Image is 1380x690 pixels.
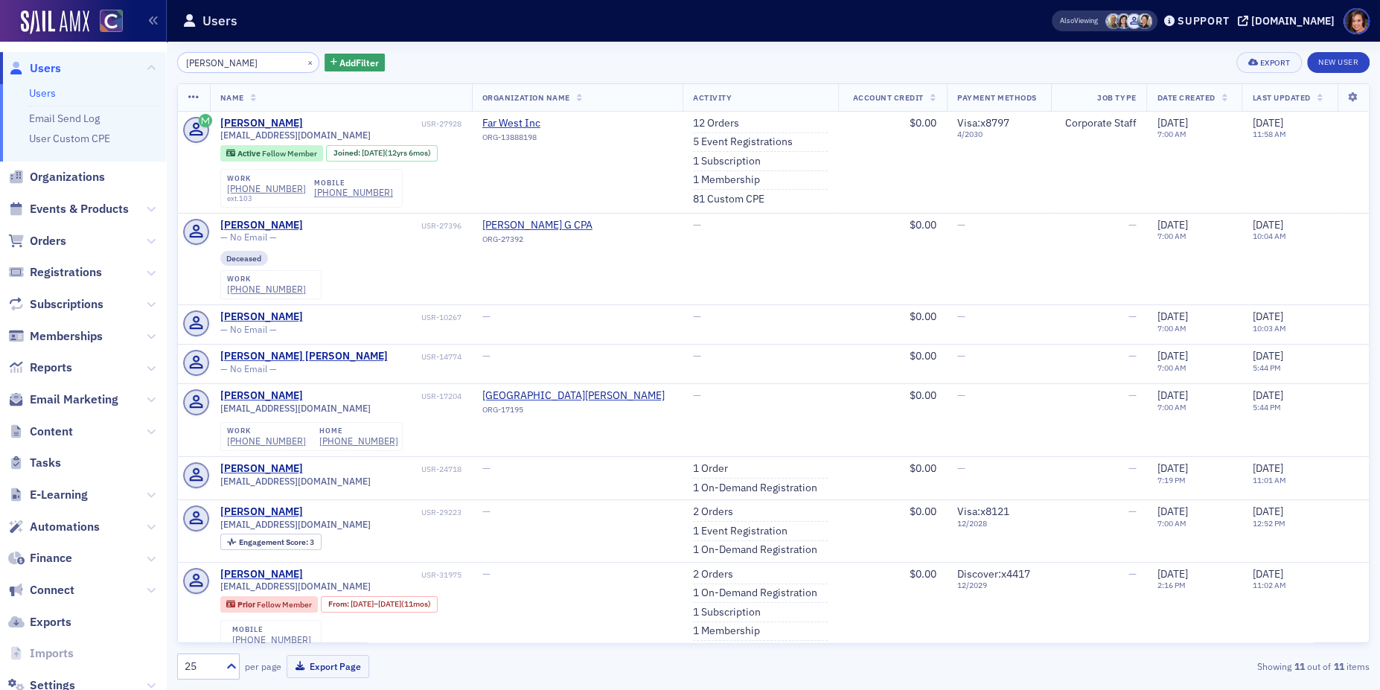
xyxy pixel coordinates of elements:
time: 7:00 AM [1157,518,1186,528]
div: Also [1060,16,1074,25]
span: Stacy Svendsen [1116,13,1131,29]
a: 1 On-Demand Registration [693,482,817,495]
a: Memberships [8,328,103,345]
a: [PERSON_NAME] [PERSON_NAME] [220,350,388,363]
span: — [693,310,701,323]
a: 1 Membership [693,173,760,187]
a: 1 Subscription [693,606,761,619]
time: 12:52 PM [1252,518,1285,528]
div: work [227,427,306,435]
div: USR-31975 [305,570,461,580]
button: [DOMAIN_NAME] [1238,16,1340,26]
a: [PERSON_NAME] [220,568,303,581]
span: Far West Inc [482,117,618,130]
a: [PERSON_NAME] [220,462,303,476]
div: [PHONE_NUMBER] [314,187,393,198]
a: [PERSON_NAME] [220,505,303,519]
span: Memberships [30,328,103,345]
div: USR-10267 [305,313,461,322]
a: 1 Membership [693,624,760,638]
time: 7:00 AM [1157,402,1186,412]
div: ORG-13888198 [482,132,618,147]
div: Joined: 2013-03-31 00:00:00 [326,145,438,162]
span: $0.00 [910,505,936,518]
span: [DATE] [1157,218,1187,231]
span: — [1128,310,1136,323]
div: 25 [185,659,217,674]
a: [PERSON_NAME] G CPA [482,219,618,232]
span: — [957,461,965,475]
a: [PERSON_NAME] [220,310,303,324]
a: Email Send Log [29,112,100,125]
a: [PHONE_NUMBER] [227,183,306,194]
a: 2 Orders [693,505,733,519]
a: New User [1307,52,1370,73]
a: 1 Event Registration [693,525,788,538]
span: Connect [30,582,74,598]
span: Orders [30,233,66,249]
a: [PHONE_NUMBER] [319,435,398,447]
span: Joined : [333,148,362,158]
div: Engagement Score: 3 [220,534,322,550]
span: Exports [30,614,71,630]
button: Export Page [287,655,369,678]
span: Job Type [1097,92,1136,103]
span: — No Email — [220,231,277,243]
label: per page [245,659,281,673]
span: Registrations [30,264,102,281]
img: SailAMX [21,10,89,34]
span: — [693,349,701,362]
time: 2:16 PM [1157,580,1185,590]
span: Name [220,92,244,103]
a: Users [29,86,56,100]
span: E-Learning [30,487,88,503]
span: [DATE] [1157,310,1187,323]
span: Reports [30,360,72,376]
span: [DATE] [1157,389,1187,402]
a: Imports [8,645,74,662]
span: 12 / 2029 [957,581,1041,590]
a: View Homepage [89,10,123,35]
a: 1 On-Demand Registration [693,587,817,600]
span: — [1128,461,1136,475]
span: Subscriptions [30,296,103,313]
span: [DATE] [1252,310,1282,323]
div: [PHONE_NUMBER] [227,284,306,295]
div: work [227,174,306,183]
span: [DATE] [1252,116,1282,130]
div: Prior: Prior: Fellow Member [220,596,319,613]
a: [PERSON_NAME] [220,219,303,232]
span: — [1128,349,1136,362]
time: 11:01 AM [1252,475,1285,485]
div: ORG-17195 [482,405,665,420]
time: 7:00 AM [1157,323,1186,333]
a: Tasks [8,455,61,471]
span: — No Email — [220,363,277,374]
div: [PERSON_NAME] [220,117,303,130]
div: – (11mos) [350,599,430,609]
div: Deceased [220,251,269,266]
time: 7:00 AM [1157,129,1186,139]
span: $0.00 [910,218,936,231]
span: [DATE] [361,147,384,158]
a: 1 On-Demand Registration [693,543,817,557]
span: Imports [30,645,74,662]
span: 4 / 2030 [957,130,1041,139]
span: — [482,349,491,362]
div: [PHONE_NUMBER] [227,435,306,447]
span: — [957,349,965,362]
a: 2 Orders [693,568,733,581]
a: Active Fellow Member [226,148,316,158]
span: [DATE] [1252,389,1282,402]
strong: 11 [1291,659,1307,673]
span: [DATE] [1252,218,1282,231]
time: 7:19 PM [1157,475,1185,485]
button: AddFilter [325,54,386,72]
span: — [693,389,701,402]
span: Active [237,148,262,159]
time: 10:04 AM [1252,231,1285,241]
div: Export [1260,59,1291,67]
